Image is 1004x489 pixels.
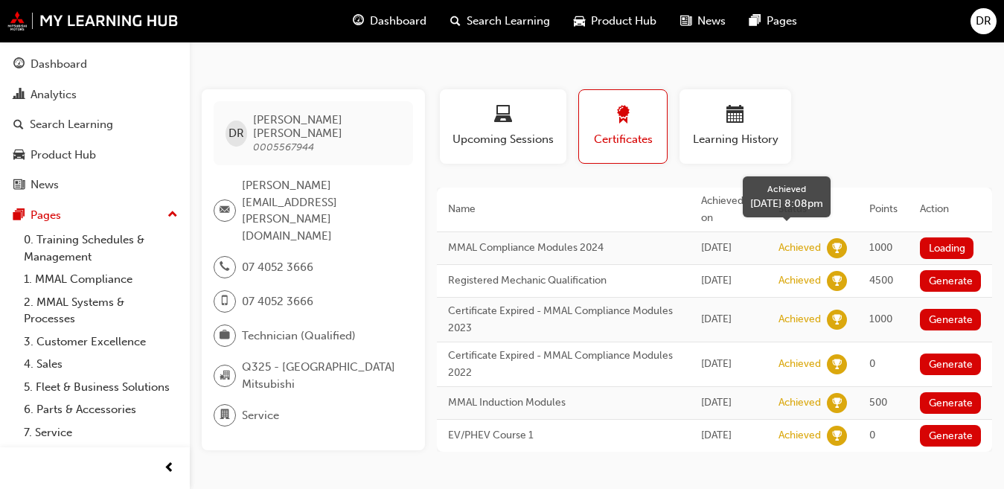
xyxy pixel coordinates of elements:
[6,111,184,138] a: Search Learning
[778,274,821,288] div: Achieved
[13,149,25,162] span: car-icon
[494,106,512,126] span: laptop-icon
[680,12,691,31] span: news-icon
[869,357,875,370] span: 0
[228,125,244,142] span: DR
[437,298,690,342] td: Certificate Expired - MMAL Compliance Modules 2023
[920,392,981,414] button: Generate
[6,202,184,229] button: Pages
[220,258,230,277] span: phone-icon
[701,429,732,441] span: Tue Nov 30 2021 10:01:00 GMT+1000 (Australian Eastern Standard Time)
[164,459,175,478] span: prev-icon
[778,313,821,327] div: Achieved
[869,396,887,409] span: 500
[614,106,632,126] span: award-icon
[920,270,981,292] button: Generate
[749,12,761,31] span: pages-icon
[869,241,892,254] span: 1000
[971,8,997,34] button: DR
[13,58,25,71] span: guage-icon
[242,359,401,392] span: Q325 - [GEOGRAPHIC_DATA] Mitsubishi
[697,13,726,30] span: News
[578,89,668,164] button: Certificates
[370,13,426,30] span: Dashboard
[701,357,732,370] span: Sat Sep 16 2023 22:33:22 GMT+1000 (Australian Eastern Standard Time)
[438,6,562,36] a: search-iconSearch Learning
[6,51,184,78] a: Dashboard
[13,179,25,192] span: news-icon
[242,293,313,310] span: 07 4052 3666
[767,13,797,30] span: Pages
[976,13,991,30] span: DR
[437,420,690,453] td: EV/PHEV Course 1
[242,177,401,244] span: [PERSON_NAME][EMAIL_ADDRESS][PERSON_NAME][DOMAIN_NAME]
[437,232,690,265] td: MMAL Compliance Modules 2024
[701,313,732,325] span: Fri Oct 20 2023 11:39:30 GMT+1000 (Australian Eastern Standard Time)
[220,326,230,345] span: briefcase-icon
[6,48,184,202] button: DashboardAnalyticsSearch LearningProduct HubNews
[920,425,981,447] button: Generate
[869,429,875,441] span: 0
[920,309,981,330] button: Generate
[858,188,909,232] th: Points
[750,196,823,211] div: [DATE] 8:08pm
[691,131,780,148] span: Learning History
[827,271,847,291] span: learningRecordVerb_ACHIEVE-icon
[701,274,732,287] span: Mon Jan 01 2024 10:01:00 GMT+1000 (Australian Eastern Standard Time)
[738,6,809,36] a: pages-iconPages
[220,292,230,311] span: mobile-icon
[18,228,184,268] a: 0. Training Schedules & Management
[31,176,59,194] div: News
[750,182,823,196] div: Achieved
[668,6,738,36] a: news-iconNews
[31,147,96,164] div: Product Hub
[574,12,585,31] span: car-icon
[827,426,847,446] span: learningRecordVerb_ACHIEVE-icon
[778,241,821,255] div: Achieved
[341,6,438,36] a: guage-iconDashboard
[869,313,892,325] span: 1000
[220,406,230,425] span: department-icon
[242,259,313,276] span: 07 4052 3666
[590,131,656,148] span: Certificates
[437,342,690,387] td: Certificate Expired - MMAL Compliance Modules 2022
[18,330,184,354] a: 3. Customer Excellence
[701,396,732,409] span: Fri Sep 15 2023 23:36:18 GMT+1000 (Australian Eastern Standard Time)
[253,113,401,140] span: [PERSON_NAME] [PERSON_NAME]
[827,238,847,258] span: learningRecordVerb_ACHIEVE-icon
[467,13,550,30] span: Search Learning
[242,327,356,345] span: Technician (Qualified)
[437,265,690,298] td: Registered Mechanic Qualification
[827,310,847,330] span: learningRecordVerb_ACHIEVE-icon
[13,209,25,223] span: pages-icon
[920,237,973,259] button: Loading
[31,207,61,224] div: Pages
[13,89,25,102] span: chart-icon
[167,205,178,225] span: up-icon
[6,81,184,109] a: Analytics
[680,89,791,164] button: Learning History
[242,407,279,424] span: Service
[701,241,732,254] span: Wed Aug 28 2024 20:08:46 GMT+1000 (Australian Eastern Standard Time)
[440,89,566,164] button: Upcoming Sessions
[6,141,184,169] a: Product Hub
[220,366,230,386] span: organisation-icon
[591,13,656,30] span: Product Hub
[778,396,821,410] div: Achieved
[778,357,821,371] div: Achieved
[726,106,744,126] span: calendar-icon
[18,421,184,444] a: 7. Service
[920,354,981,375] button: Generate
[562,6,668,36] a: car-iconProduct Hub
[450,12,461,31] span: search-icon
[31,86,77,103] div: Analytics
[437,387,690,420] td: MMAL Induction Modules
[18,398,184,421] a: 6. Parts & Accessories
[451,131,555,148] span: Upcoming Sessions
[31,56,87,73] div: Dashboard
[30,116,113,133] div: Search Learning
[18,376,184,399] a: 5. Fleet & Business Solutions
[778,429,821,443] div: Achieved
[7,11,179,31] a: mmal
